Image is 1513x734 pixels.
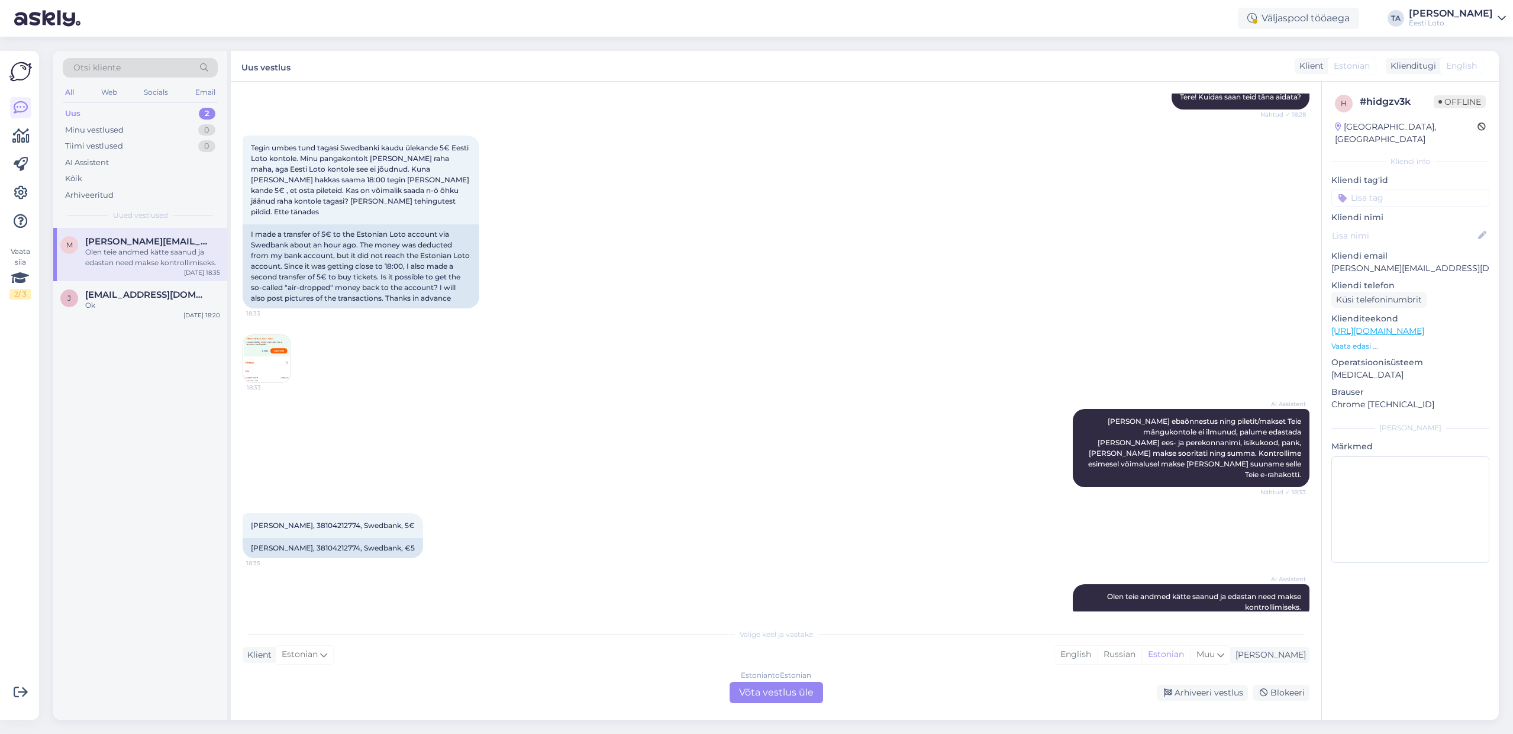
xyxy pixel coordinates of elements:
div: English [1054,646,1097,664]
span: Offline [1434,95,1486,108]
a: [URL][DOMAIN_NAME] [1331,326,1424,336]
div: Küsi telefoninumbrit [1331,292,1427,308]
p: Klienditeekond [1331,313,1489,325]
p: Chrome [TECHNICAL_ID] [1331,398,1489,411]
img: Askly Logo [9,60,32,83]
div: Blokeeri [1253,685,1309,701]
div: # hidgzv3k [1360,95,1434,109]
a: [PERSON_NAME]Eesti Loto [1409,9,1506,28]
div: 0 [198,140,215,152]
p: [PERSON_NAME][EMAIL_ADDRESS][DOMAIN_NAME] [1331,262,1489,275]
div: Arhiveeri vestlus [1157,685,1248,701]
div: Minu vestlused [65,124,124,136]
div: Kliendi info [1331,156,1489,167]
span: AI Assistent [1262,575,1306,584]
span: Nähtud ✓ 18:28 [1260,110,1306,119]
p: Brauser [1331,386,1489,398]
div: Email [193,85,218,100]
span: AI Assistent [1262,400,1306,408]
div: [GEOGRAPHIC_DATA], [GEOGRAPHIC_DATA] [1335,121,1477,146]
div: Web [99,85,120,100]
div: Klient [1295,60,1324,72]
span: Muu [1196,649,1215,659]
span: Estonian [1334,60,1370,72]
span: Estonian [282,648,318,661]
div: Socials [141,85,170,100]
div: Väljaspool tööaega [1238,8,1359,29]
span: Tere! Kuidas saan teid täna aidata? [1180,92,1301,101]
img: Attachment [243,335,291,382]
div: Ok [85,300,220,311]
div: Eesti Loto [1409,18,1493,28]
div: Klient [243,649,272,661]
span: Tegin umbes tund tagasi Swedbanki kaudu ülekande 5€ Eesti Loto kontole. Minu pangakontolt [PERSON... [251,143,471,216]
div: All [63,85,76,100]
span: jevgenisavalainen@mail.ru [85,289,208,300]
div: [DATE] 18:35 [184,268,220,277]
div: Russian [1097,646,1141,664]
p: Kliendi tag'id [1331,174,1489,186]
span: [PERSON_NAME], 38104212774, Swedbank, 5€ [251,521,415,530]
div: [PERSON_NAME] [1231,649,1306,661]
input: Lisa nimi [1332,229,1476,242]
div: Uus [65,108,80,120]
span: j [67,294,71,302]
div: Olen teie andmed kätte saanud ja edastan need makse kontrollimiseks. [85,247,220,268]
span: 18:33 [247,383,291,392]
input: Lisa tag [1331,189,1489,207]
span: English [1446,60,1477,72]
label: Uus vestlus [241,58,291,74]
span: 18:33 [246,309,291,318]
div: Kõik [65,173,82,185]
div: 2 [199,108,215,120]
div: Vaata siia [9,246,31,300]
p: [MEDICAL_DATA] [1331,369,1489,381]
p: Märkmed [1331,440,1489,453]
div: TA [1388,10,1404,27]
div: [DATE] 18:20 [183,311,220,320]
p: Kliendi telefon [1331,279,1489,292]
p: Kliendi nimi [1331,211,1489,224]
span: Olen teie andmed kätte saanud ja edastan need makse kontrollimiseks. [1107,592,1303,611]
div: 2 / 3 [9,289,31,300]
div: Klienditugi [1386,60,1436,72]
div: Tiimi vestlused [65,140,123,152]
div: 0 [198,124,215,136]
span: [PERSON_NAME] ebaõnnestus ning piletit/makset Teie mängukontole ei ilmunud, palume edastada [PERS... [1088,417,1303,479]
p: Kliendi email [1331,250,1489,262]
div: AI Assistent [65,157,109,169]
div: Võta vestlus üle [730,682,823,703]
span: h [1341,99,1347,108]
div: Estonian to Estonian [741,670,811,681]
span: Uued vestlused [113,210,168,221]
div: [PERSON_NAME] [1331,423,1489,433]
span: m [66,240,73,249]
div: Arhiveeritud [65,189,114,201]
span: Otsi kliente [73,62,121,74]
p: Vaata edasi ... [1331,341,1489,352]
div: Valige keel ja vastake [243,629,1309,640]
span: Nähtud ✓ 18:33 [1260,488,1306,497]
div: I made a transfer of 5€ to the Estonian Loto account via Swedbank about an hour ago. The money wa... [243,224,479,308]
div: [PERSON_NAME], 38104212774, Swedbank, €5 [243,538,423,558]
p: Operatsioonisüsteem [1331,356,1489,369]
div: [PERSON_NAME] [1409,9,1493,18]
span: 18:35 [246,559,291,568]
span: markobellen@hotmail.com [85,236,208,247]
div: Estonian [1141,646,1190,664]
